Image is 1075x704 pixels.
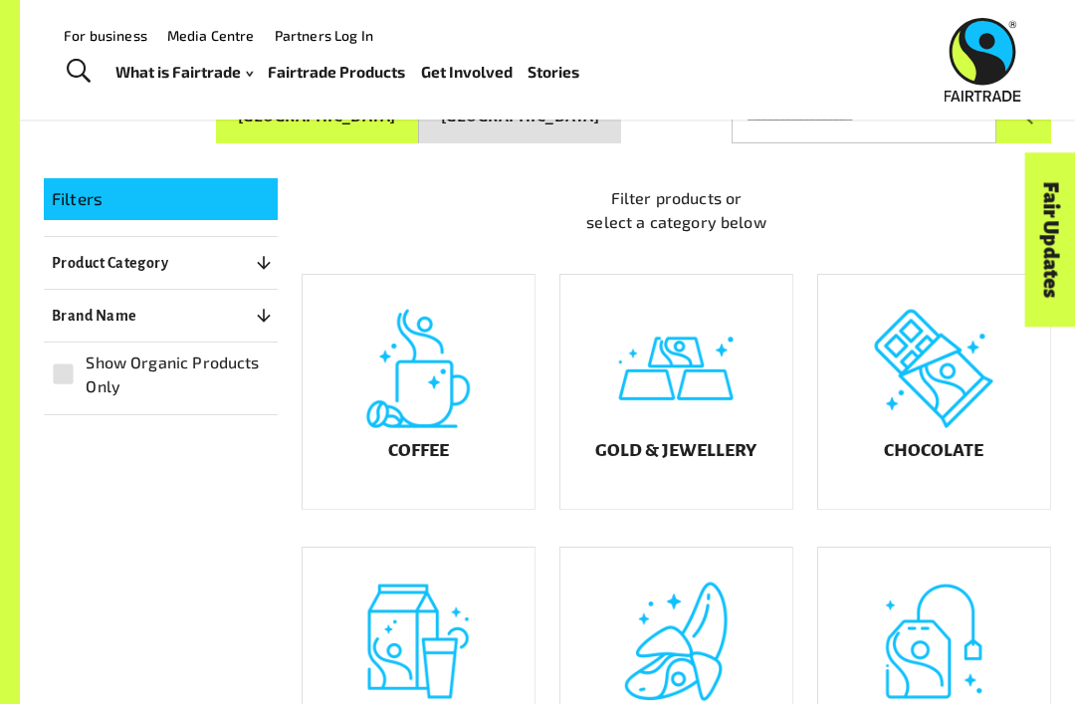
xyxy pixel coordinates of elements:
a: Chocolate [817,274,1051,510]
a: Toggle Search [54,47,103,97]
img: Fairtrade Australia New Zealand logo [945,18,1021,102]
a: Coffee [302,274,536,510]
a: Stories [528,58,579,86]
h5: Gold & Jewellery [595,441,756,461]
p: Brand Name [52,304,137,328]
a: For business [64,27,147,44]
button: Product Category [44,245,278,281]
a: Gold & Jewellery [559,274,793,510]
a: What is Fairtrade [115,58,253,86]
a: Fairtrade Products [268,58,405,86]
h5: Coffee [388,441,449,461]
h5: Chocolate [884,441,983,461]
span: Show Organic Products Only [86,351,267,398]
p: Filter products or select a category below [302,186,1051,234]
button: Brand Name [44,298,278,334]
p: Filters [52,186,270,212]
a: Partners Log In [275,27,373,44]
a: Media Centre [167,27,255,44]
p: Product Category [52,251,168,275]
a: Get Involved [421,58,513,86]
